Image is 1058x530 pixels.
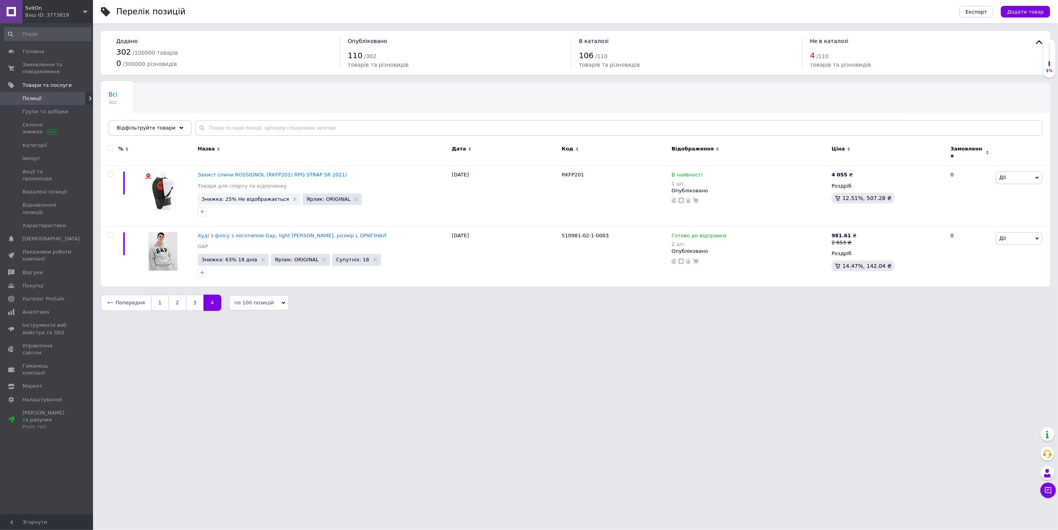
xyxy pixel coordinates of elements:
span: Відображення [672,145,714,152]
div: 0 [946,166,994,226]
a: 3 [186,295,203,311]
div: 1% [1043,68,1056,74]
span: Замовлення [951,145,984,159]
button: Чат з покупцем [1041,483,1056,498]
div: Опубліковано [672,187,828,194]
span: В каталозі [579,38,609,44]
a: Попередня [101,295,151,311]
input: Пошук по назві позиції, артикулу і пошуковим запитам [195,120,1042,136]
span: Сезонні знижки [22,121,72,135]
span: % [118,145,123,152]
span: Аналітика [22,309,49,316]
span: SvitOn [25,5,83,12]
span: Всі [109,91,117,98]
div: 2 653 ₴ [832,239,856,246]
span: Інструменти веб-майстра та SEO [22,322,72,336]
span: 302 [116,47,131,57]
input: Пошук [4,27,91,41]
a: Худі з флісу з логотипом Gap, light [PERSON_NAME], розмір L ОРИГІНАЛ [198,233,386,238]
span: Ярлик: ORIGINAL [307,197,350,202]
span: Гаманець компанії [22,363,72,376]
span: товарів та різновидів [579,62,640,68]
span: Каталог ProSale [22,295,64,302]
a: 2 [169,295,186,311]
span: Додано [116,38,138,44]
div: 1 шт. [672,181,703,186]
span: по 100 позицій [229,295,289,311]
span: Ціна [832,145,845,152]
span: Код [562,145,574,152]
span: Експорт [966,9,987,15]
span: 110 [348,51,363,60]
span: / 110 [595,53,607,59]
span: [PERSON_NAME] та рахунки [22,409,72,431]
span: Знижка: 25% Не відображається [202,197,289,202]
span: Налаштування [22,396,62,403]
span: Опубліковано [348,38,388,44]
span: товарів та різновидів [810,62,871,68]
span: Дії [999,174,1006,180]
span: Супутніх: 18 [336,257,369,262]
a: GAP [198,243,208,250]
span: 106 [579,51,594,60]
div: Перелік позицій [116,8,186,16]
span: 0 [116,59,121,68]
span: Маркет [22,383,42,390]
span: RKFP201 [562,172,584,178]
span: / 110 [817,53,829,59]
span: / 300000 різновидів [123,61,177,67]
b: 981.61 [832,233,851,238]
span: Назва [198,145,215,152]
span: Покупці [22,282,43,289]
span: 4 [810,51,815,60]
div: [DATE] [450,226,560,287]
span: Замовлення та повідомлення [22,61,72,75]
span: товарів та різновидів [348,62,409,68]
span: Імпорт [22,155,40,162]
b: 4 055 [832,172,848,178]
span: 302 [109,100,117,105]
div: Prom топ [22,423,72,430]
span: Позиції [22,95,41,102]
span: Знижка: 63% 18 днів [202,257,257,262]
span: 510981-02-1-0003 [562,233,609,238]
div: [DATE] [450,166,560,226]
span: Дії [999,235,1006,241]
span: Групи та добірки [22,108,68,115]
div: 2 шт. [672,241,726,247]
img: Защита спины ROSSIGNOL (RKFP201) RPG STRAP SR 2021 [143,171,182,210]
span: 14.47%, 142.04 ₴ [843,263,892,269]
a: 4 [203,295,221,311]
span: [DEMOGRAPHIC_DATA] [22,235,80,242]
div: ₴ [832,232,856,239]
div: 0 [946,226,994,287]
span: Головна [22,48,44,55]
span: Відгуки [22,269,43,276]
div: Опубліковано [672,248,828,255]
img: Худи из флиса с логотипом Gap, light heather gray, размер L ОРИГИНАЛ [148,232,177,271]
span: Ярлик: ORIGINAL [275,257,319,262]
span: Не в каталозі [810,38,849,44]
span: / 100000 товарів [133,50,178,56]
a: Товари для спорту та відпочинку [198,183,286,190]
div: Роздріб [832,250,944,257]
span: Управління сайтом [22,342,72,356]
span: Дата [452,145,466,152]
span: Відновлення позицій [22,202,72,216]
span: Показники роботи компанії [22,249,72,262]
span: В наявності [672,172,703,180]
div: ₴ [832,171,853,178]
span: Характеристики [22,222,66,229]
button: Додати товар [1001,6,1050,17]
span: Відфільтруйте товари [117,125,176,131]
span: Видалені позиції [22,188,67,195]
span: Акції та промокоди [22,168,72,182]
a: 1 [151,295,169,311]
a: Захист спини ROSSIGNOL (RKFP201) RPG STRAP SR 2021) [198,172,347,178]
span: Товари та послуги [22,82,72,89]
div: Ваш ID: 3773819 [25,12,93,19]
span: Готово до відправки [672,233,726,241]
span: 12.51%, 507.28 ₴ [843,195,892,201]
